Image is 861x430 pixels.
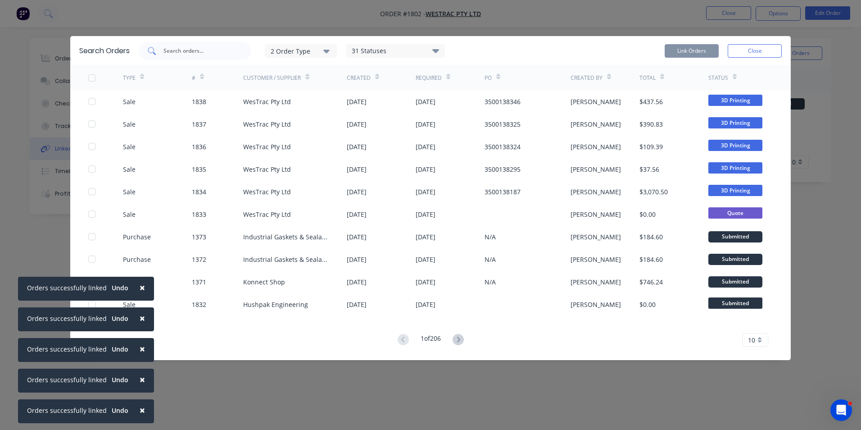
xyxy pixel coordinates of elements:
div: WesTrac Pty Ltd [243,97,291,106]
div: 2 Order Type [271,46,331,55]
button: Undo [107,373,133,387]
div: $37.56 [639,165,659,174]
div: [DATE] [416,277,435,287]
div: Submitted [708,276,762,288]
button: Undo [107,343,133,356]
div: [DATE] [416,187,435,197]
div: [DATE] [347,232,367,242]
div: WesTrac Pty Ltd [243,119,291,129]
div: 1837 [192,119,206,129]
button: 2 Order Type [265,44,337,58]
div: Purchase [123,232,151,242]
div: [PERSON_NAME] [571,277,621,287]
div: Sale [123,142,136,151]
span: Quote [708,207,762,219]
div: Total [639,74,656,82]
button: Close [131,307,154,329]
div: 1372 [192,255,206,264]
div: [DATE] [416,232,435,242]
div: [DATE] [347,119,367,129]
button: Close [131,338,154,360]
span: × [140,312,145,325]
button: Undo [107,312,133,325]
div: Search Orders [79,46,130,56]
div: Orders successfully linked [27,375,107,384]
button: Undo [107,404,133,417]
div: WesTrac Pty Ltd [243,142,291,151]
button: Close [131,369,154,390]
div: Created [347,74,371,82]
span: Submitted [708,297,762,309]
span: × [140,404,145,416]
div: Orders successfully linked [27,314,107,323]
div: Sale [123,119,136,129]
div: PO [485,74,492,82]
div: 1833 [192,210,206,219]
div: [DATE] [347,255,367,264]
div: Industrial Gaskets & Sealants Pty Limited [243,232,329,242]
div: WesTrac Pty Ltd [243,210,291,219]
div: [DATE] [347,97,367,106]
span: 3D Printing [708,140,762,151]
span: × [140,281,145,294]
div: Orders successfully linked [27,283,107,293]
div: 31 Statuses [346,46,444,56]
div: N/A [485,255,496,264]
div: [DATE] [416,300,435,309]
span: 3D Printing [708,95,762,106]
div: Submitted [708,231,762,242]
div: Sale [123,97,136,106]
div: 1 of 206 [421,334,441,347]
div: [PERSON_NAME] [571,300,621,309]
div: [PERSON_NAME] [571,210,621,219]
div: [DATE] [347,165,367,174]
span: × [140,373,145,386]
div: [DATE] [347,142,367,151]
div: [DATE] [416,165,435,174]
div: 1371 [192,277,206,287]
button: Close [131,277,154,298]
button: Close [131,399,154,421]
iframe: Intercom live chat [830,399,852,421]
div: 3500138187 [485,187,521,197]
span: 3D Printing [708,185,762,196]
button: Close [728,44,782,58]
div: [PERSON_NAME] [571,97,621,106]
div: $184.60 [639,255,663,264]
div: TYPE [123,74,136,82]
div: 3500138295 [485,165,521,174]
div: [DATE] [347,187,367,197]
div: $390.83 [639,119,663,129]
div: Orders successfully linked [27,344,107,354]
div: [PERSON_NAME] [571,142,621,151]
div: Sale [123,210,136,219]
div: 1832 [192,300,206,309]
div: 3500138325 [485,119,521,129]
div: 1373 [192,232,206,242]
div: $437.56 [639,97,663,106]
div: Created By [571,74,603,82]
div: [DATE] [416,119,435,129]
div: [PERSON_NAME] [571,165,621,174]
div: N/A [485,232,496,242]
div: $3,070.50 [639,187,668,197]
div: $746.24 [639,277,663,287]
span: 10 [748,335,755,345]
div: [DATE] [347,210,367,219]
div: # [192,74,195,82]
div: 3500138346 [485,97,521,106]
div: WesTrac Pty Ltd [243,165,291,174]
div: Industrial Gaskets & Sealants Pty Limited [243,255,329,264]
div: [PERSON_NAME] [571,119,621,129]
div: 1836 [192,142,206,151]
div: N/A [485,277,496,287]
input: Search orders... [163,46,237,55]
div: WesTrac Pty Ltd [243,187,291,197]
div: $0.00 [639,210,656,219]
div: [DATE] [416,142,435,151]
div: [DATE] [416,97,435,106]
button: Undo [107,281,133,295]
div: Sale [123,187,136,197]
div: Submitted [708,254,762,265]
div: $109.39 [639,142,663,151]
